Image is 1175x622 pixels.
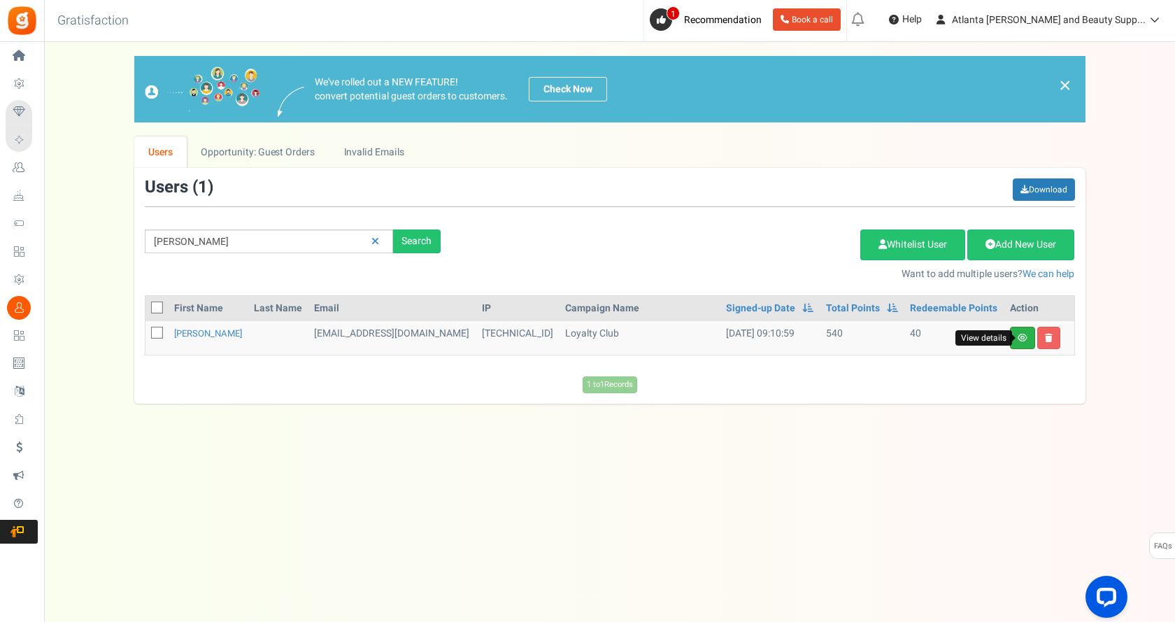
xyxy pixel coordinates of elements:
a: View details [1010,327,1035,349]
a: Check Now [529,77,607,101]
span: Atlanta [PERSON_NAME] and Beauty Supp... [952,13,1146,27]
img: Gratisfaction [6,5,38,36]
a: Opportunity: Guest Orders [187,136,329,168]
a: We can help [1023,267,1074,281]
a: 1 Recommendation [650,8,767,31]
input: Search by email or name [145,229,393,253]
img: images [145,66,260,112]
i: Delete user [1045,334,1053,342]
a: Download [1013,178,1075,201]
td: [EMAIL_ADDRESS][DOMAIN_NAME] [308,321,476,355]
span: Recommendation [684,13,762,27]
th: Campaign Name [560,296,720,321]
th: Email [308,296,476,321]
a: Redeemable Points [910,302,997,316]
td: 540 [820,321,904,355]
a: Invalid Emails [329,136,418,168]
th: First Name [169,296,248,321]
a: × [1059,77,1071,94]
td: [TECHNICAL_ID] [476,321,560,355]
th: Last Name [248,296,308,321]
img: images [278,87,304,117]
a: Total Points [826,302,880,316]
td: [DATE] 09:10:59 [720,321,820,355]
a: Help [883,8,927,31]
a: Reset [364,229,386,254]
div: Search [393,229,441,253]
a: Signed-up Date [726,302,795,316]
h3: Users ( ) [145,178,213,197]
span: FAQs [1153,533,1172,560]
h3: Gratisfaction [42,7,144,35]
div: View details [955,330,1012,346]
a: Add New User [967,229,1074,260]
th: Action [1004,296,1074,321]
a: Book a call [773,8,841,31]
td: Loyalty Club [560,321,720,355]
span: 1 [198,175,208,199]
span: 1 [667,6,680,20]
a: Whitelist User [860,229,965,260]
th: IP [476,296,560,321]
p: We've rolled out a NEW FEATURE! convert potential guest orders to customers. [315,76,508,104]
a: [PERSON_NAME] [174,327,242,340]
a: Users [134,136,187,168]
td: 40 [904,321,1004,355]
span: Help [899,13,922,27]
p: Want to add multiple users? [462,267,1075,281]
